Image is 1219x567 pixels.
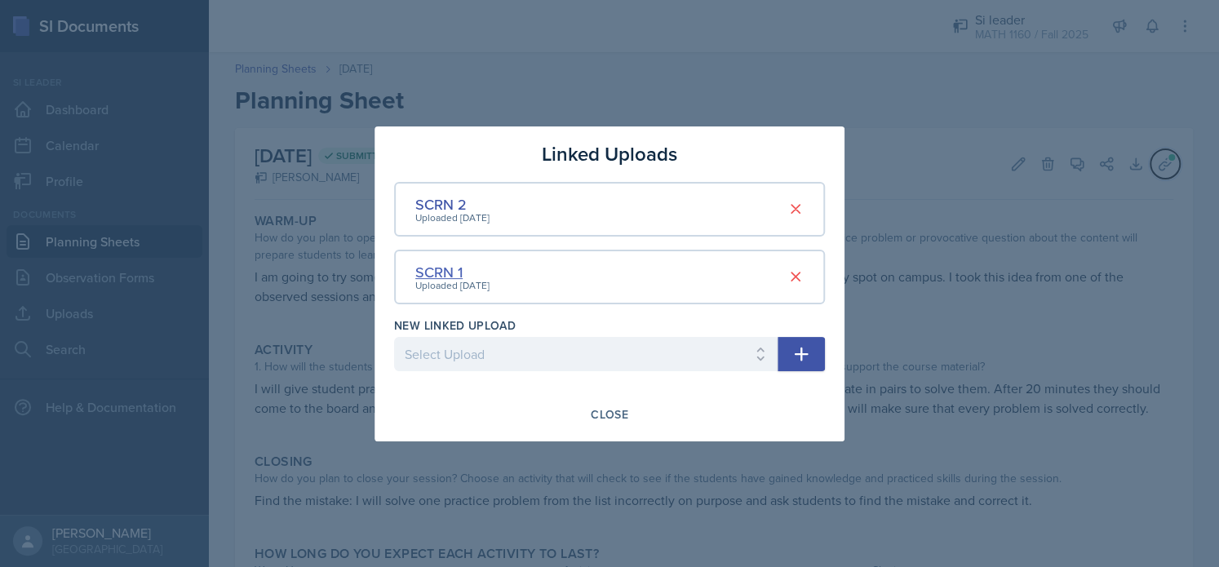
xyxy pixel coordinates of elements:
button: Close [580,401,639,428]
div: SCRN 2 [415,193,490,215]
label: New Linked Upload [394,317,516,334]
div: Uploaded [DATE] [415,278,490,293]
div: SCRN 1 [415,261,490,283]
div: Close [591,408,628,421]
h3: Linked Uploads [542,140,677,169]
div: Uploaded [DATE] [415,210,490,225]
